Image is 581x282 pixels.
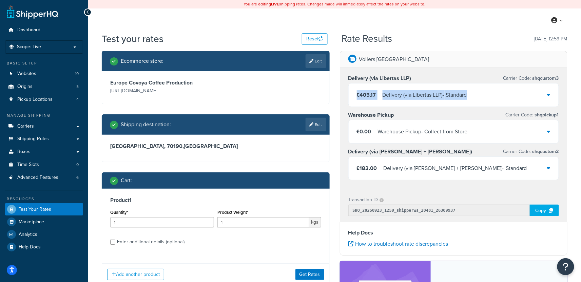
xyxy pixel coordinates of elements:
[76,175,79,181] span: 6
[384,164,527,173] div: Delivery (via [PERSON_NAME] + [PERSON_NAME]) - Standard
[309,217,321,227] span: kgs
[110,197,321,204] h3: Product 1
[348,112,394,118] h3: Warehouse Pickup
[302,33,328,45] button: Reset
[76,97,79,102] span: 4
[306,54,326,68] a: Edit
[5,80,83,93] li: Origins
[5,93,83,106] a: Pickup Locations4
[110,240,115,245] input: Enter additional details (optional)
[531,75,559,82] span: shqcustom3
[531,148,559,155] span: shqcustom2
[348,195,378,205] p: Transaction ID
[5,80,83,93] a: Origins5
[19,207,51,212] span: Test Your Rates
[306,118,326,131] a: Edit
[75,71,79,77] span: 10
[5,24,83,36] a: Dashboard
[76,84,79,90] span: 5
[102,32,163,45] h1: Test your rates
[295,269,324,280] button: Get Rates
[557,258,574,275] button: Open Resource Center
[5,228,83,241] a: Analytics
[121,177,132,184] h2: Cart :
[348,229,559,237] h4: Help Docs
[503,74,559,83] p: Carrier Code:
[19,232,37,238] span: Analytics
[5,196,83,202] div: Resources
[5,60,83,66] div: Basic Setup
[5,133,83,145] a: Shipping Rules
[5,216,83,228] a: Marketplace
[383,90,467,100] div: Delivery (via Libertas LLP) - Standard
[359,55,429,64] p: Vollers [GEOGRAPHIC_DATA]
[5,171,83,184] a: Advanced Features6
[17,136,49,142] span: Shipping Rules
[217,217,309,227] input: 0.00
[110,86,214,96] p: [URL][DOMAIN_NAME]
[506,110,559,120] p: Carrier Code:
[357,164,377,172] span: £182.00
[534,111,559,118] span: shqpickup1
[17,27,40,33] span: Dashboard
[5,158,83,171] a: Time Slots0
[5,158,83,171] li: Time Slots
[17,149,31,155] span: Boxes
[530,205,559,216] div: Copy
[217,210,249,215] label: Product Weight*
[348,148,472,155] h3: Delivery (via [PERSON_NAME] + [PERSON_NAME])
[19,244,41,250] span: Help Docs
[110,143,321,150] h3: [GEOGRAPHIC_DATA], 70190 , [GEOGRAPHIC_DATA]
[5,120,83,133] a: Carriers
[17,97,53,102] span: Pickup Locations
[76,162,79,168] span: 0
[17,84,33,90] span: Origins
[357,128,371,135] span: £0.00
[378,127,468,136] div: Warehouse Pickup - Collect from Store
[110,79,214,86] h3: Europe Covoya Coffee Production
[121,58,163,64] h2: Ecommerce store :
[5,93,83,106] li: Pickup Locations
[503,147,559,156] p: Carrier Code:
[17,124,34,129] span: Carriers
[5,113,83,118] div: Manage Shipping
[348,240,448,248] a: How to troubleshoot rate discrepancies
[357,91,376,99] span: £405.17
[110,210,128,215] label: Quantity*
[534,34,567,44] p: [DATE] 12:59 PM
[348,75,411,82] h3: Delivery (via Libertas LLP)
[17,71,36,77] span: Websites
[17,175,58,181] span: Advanced Features
[342,34,392,44] h2: Rate Results
[5,203,83,215] a: Test Your Rates
[5,68,83,80] li: Websites
[5,68,83,80] a: Websites10
[271,1,279,7] b: LIVE
[107,269,164,280] button: Add another product
[17,162,39,168] span: Time Slots
[5,241,83,253] a: Help Docs
[5,171,83,184] li: Advanced Features
[17,44,41,50] span: Scope: Live
[117,237,185,247] div: Enter additional details (optional)
[110,217,214,227] input: 0
[19,219,44,225] span: Marketplace
[121,121,171,128] h2: Shipping destination :
[5,146,83,158] a: Boxes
